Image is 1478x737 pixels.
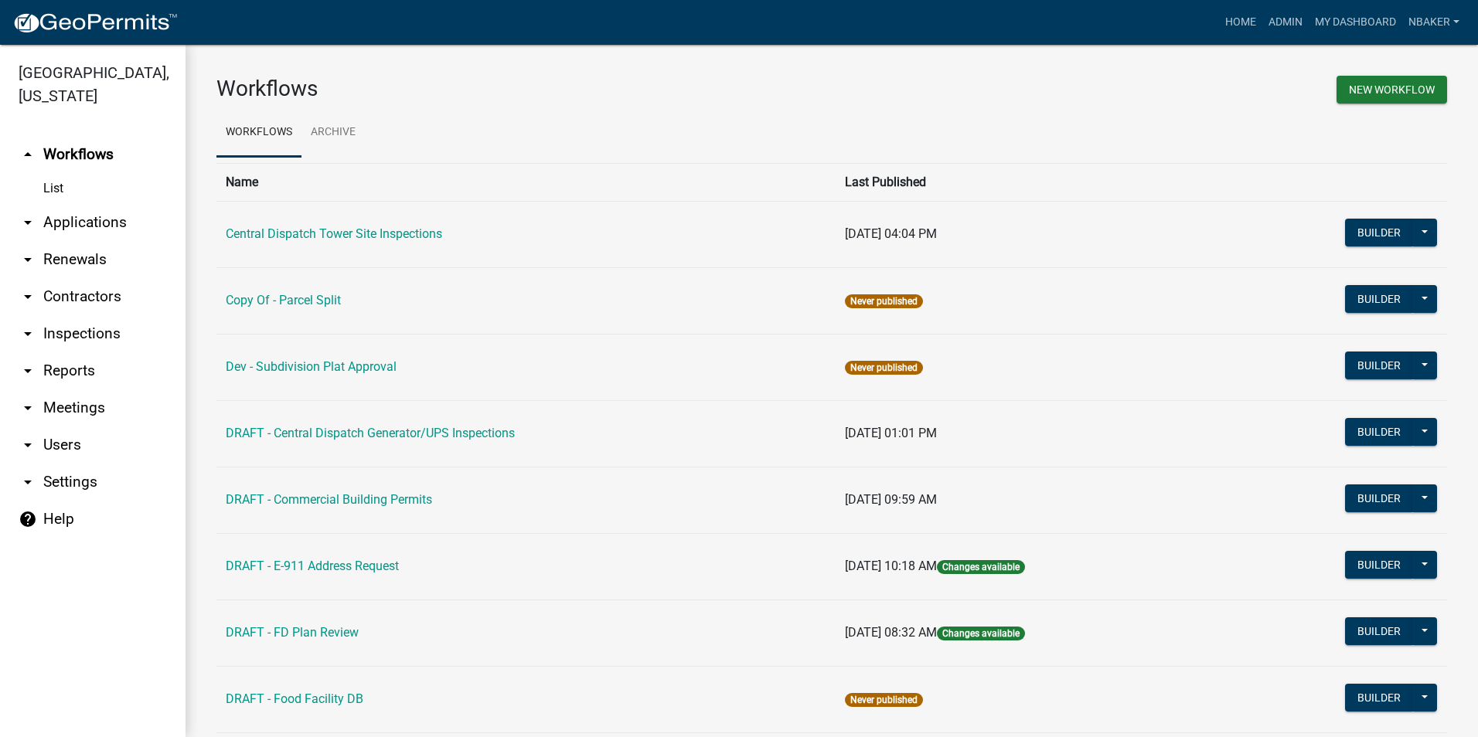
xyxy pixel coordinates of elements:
[216,76,820,102] h3: Workflows
[226,226,442,241] a: Central Dispatch Tower Site Inspections
[216,163,836,201] th: Name
[836,163,1227,201] th: Last Published
[845,426,937,440] span: [DATE] 01:01 PM
[226,426,515,440] a: DRAFT - Central Dispatch Generator/UPS Inspections
[226,492,432,507] a: DRAFT - Commercial Building Permits
[1345,684,1413,712] button: Builder
[1219,8,1262,37] a: Home
[1345,285,1413,313] button: Builder
[1402,8,1466,37] a: nbaker
[845,492,937,507] span: [DATE] 09:59 AM
[19,436,37,454] i: arrow_drop_down
[937,560,1025,574] span: Changes available
[226,293,341,307] a: Copy Of - Parcel Split
[845,559,937,573] span: [DATE] 10:18 AM
[19,473,37,491] i: arrow_drop_down
[845,625,937,640] span: [DATE] 08:32 AM
[1309,8,1402,37] a: My Dashboard
[845,361,923,375] span: Never published
[19,250,37,269] i: arrow_drop_down
[226,691,363,706] a: DRAFT - Food Facility DB
[226,559,399,573] a: DRAFT - E-911 Address Request
[845,226,937,241] span: [DATE] 04:04 PM
[937,627,1025,640] span: Changes available
[1345,617,1413,645] button: Builder
[301,108,365,158] a: Archive
[216,108,301,158] a: Workflows
[1345,352,1413,379] button: Builder
[19,510,37,528] i: help
[19,287,37,306] i: arrow_drop_down
[19,324,37,343] i: arrow_drop_down
[19,399,37,417] i: arrow_drop_down
[226,625,359,640] a: DRAFT - FD Plan Review
[1345,418,1413,446] button: Builder
[19,362,37,380] i: arrow_drop_down
[1345,219,1413,246] button: Builder
[1337,76,1447,104] button: New Workflow
[226,359,397,374] a: Dev - Subdivision Plat Approval
[19,145,37,164] i: arrow_drop_up
[1345,551,1413,579] button: Builder
[845,294,923,308] span: Never published
[845,693,923,707] span: Never published
[1262,8,1309,37] a: Admin
[19,213,37,232] i: arrow_drop_down
[1345,484,1413,512] button: Builder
